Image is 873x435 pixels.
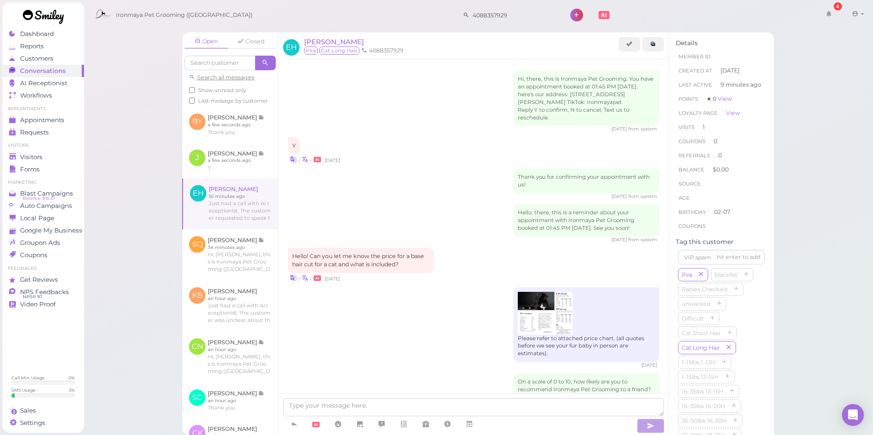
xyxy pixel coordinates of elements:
[69,387,75,393] div: 5 %
[2,212,84,224] a: Local Page
[2,237,84,249] a: Groupon Ads
[2,28,84,40] a: Dashboard
[678,152,710,159] span: Referrals
[678,53,710,60] span: Member ID
[189,98,195,104] input: Last message by customer
[469,8,558,22] input: Search customer
[628,126,657,132] span: from system
[676,148,767,163] li: 0
[717,253,760,261] div: hit enter to add
[680,286,729,293] span: Rabies Checked
[20,67,66,75] span: Conversations
[642,362,657,368] span: 12/20/2024 10:48am
[2,52,84,65] a: Customers
[2,249,84,261] a: Coupons
[706,95,732,102] span: ★ 0
[20,190,73,197] span: Blast Campaigns
[2,417,84,429] a: Settings
[11,375,45,381] div: Call Min. Usage
[20,407,36,414] span: Sales
[2,187,84,200] a: Blast Campaigns Balance: $16.37
[680,373,720,380] span: 1-15lbs 13-15H
[68,375,75,381] div: 0 %
[2,265,84,272] li: Feedbacks
[2,114,84,126] a: Appointments
[680,300,712,307] span: unwanted
[2,404,84,417] a: Sales
[678,181,701,187] span: Source
[20,239,60,247] span: Groupon Ads
[680,388,725,395] span: 16-35lbs 13-15H
[678,166,706,173] span: Balance
[20,42,44,50] span: Reports
[680,344,722,351] span: Cat Long Hair
[288,137,300,155] div: Y
[718,95,732,102] a: View
[713,271,739,278] span: blacklist
[628,237,657,243] span: from system
[678,96,698,102] span: Points
[678,110,718,116] span: Loyalty page
[676,134,767,149] li: 0
[20,92,52,99] span: Workflows
[2,89,84,102] a: Workflows
[834,2,842,10] div: 4
[2,65,84,77] a: Conversations
[2,151,84,163] a: Visitors
[680,271,694,278] span: Pira
[20,419,45,427] span: Settings
[20,202,72,210] span: Auto Campaigns
[680,315,705,322] span: Difficult
[513,373,659,406] div: On a scale of 0 to 10, how likely are you to recommend Ironmaya Pet Grooming to a friend? Text us...
[288,155,659,164] div: •
[2,298,84,311] a: Video Proof
[678,223,705,229] span: Coupons
[116,2,252,28] span: Ironmaya Pet Grooming ([GEOGRAPHIC_DATA])
[2,286,84,298] a: NPS Feedbacks NPS® 97
[20,166,40,173] span: Forms
[189,87,195,93] input: Show unread only
[2,142,84,149] li: Visitors
[678,82,712,88] span: Last Active
[676,205,767,219] li: 02-07
[198,87,246,93] span: Show unread only
[184,56,255,70] input: Search customer
[678,67,712,74] span: Created At
[325,276,340,282] span: 12/19/2024 06:42pm
[2,224,84,237] a: Google My Business
[288,273,659,283] div: •
[20,129,49,136] span: Requests
[20,251,47,259] span: Coupons
[299,276,300,282] i: |
[299,157,300,163] i: |
[676,238,767,246] div: Tag this customer
[518,292,573,334] img: media
[2,106,84,112] li: Appointments
[513,169,659,193] div: Thank you for confirming your appointment with us!
[680,359,717,366] span: 1-15lbs 1-12H
[513,204,659,237] div: Hello, there, this is a reminder about your appointment with Ironmaya Pet Grooming booked at 01:4...
[2,77,84,89] a: AI Receptionist
[20,288,69,296] span: NPS Feedbacks
[20,276,58,284] span: Get Reviews
[713,166,729,173] span: $0.00
[678,250,765,264] input: VIP,spam
[23,195,55,202] span: Balance: $16.37
[680,417,728,424] span: 36-50lbs 16-20H
[513,71,659,126] div: Hi, there, this is Ironmaya Pet Grooming. You have an appointment booked at 01:45 PM [DATE]. here...
[676,120,767,135] li: 1
[680,330,723,337] span: Cat Short Hair
[2,200,84,212] a: Auto Campaigns
[20,79,67,87] span: AI Receptionist
[23,293,42,300] span: NPS® 97
[676,39,767,47] div: Details
[678,209,706,215] span: Birthday
[726,109,740,116] a: View
[2,163,84,176] a: Forms
[678,124,694,130] span: Visits
[20,227,82,234] span: Google My Business
[304,37,364,46] a: [PERSON_NAME]
[513,287,659,362] div: Please refer to attached price chart. (all quotes before we see your fur baby in person are estim...
[20,300,56,308] span: Video Proof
